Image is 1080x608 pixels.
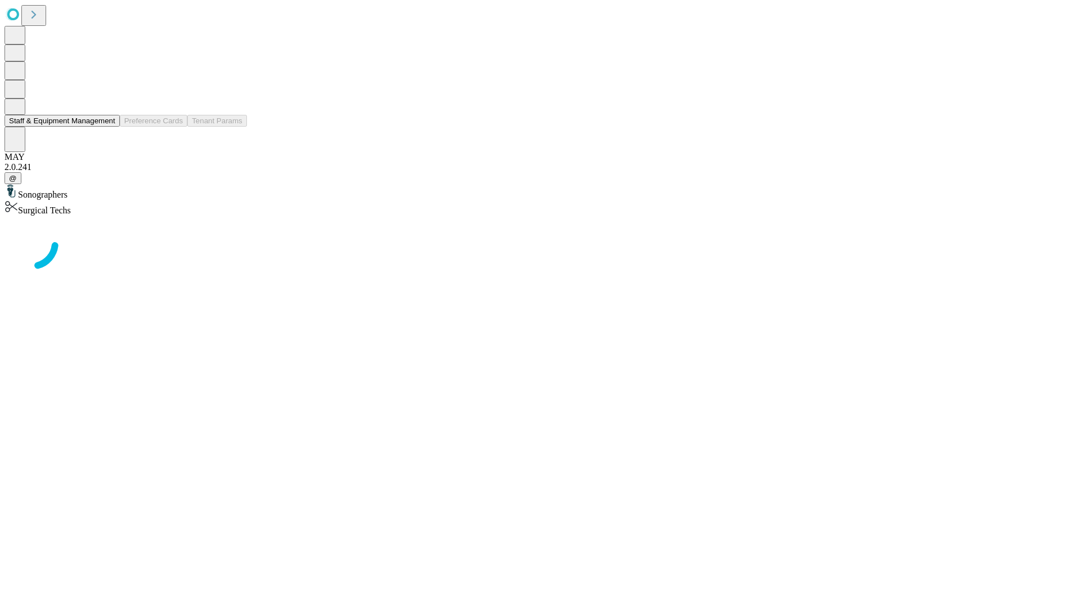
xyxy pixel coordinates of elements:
[4,184,1075,200] div: Sonographers
[4,162,1075,172] div: 2.0.241
[120,115,187,127] button: Preference Cards
[4,152,1075,162] div: MAY
[187,115,247,127] button: Tenant Params
[4,200,1075,216] div: Surgical Techs
[4,172,21,184] button: @
[4,115,120,127] button: Staff & Equipment Management
[9,174,17,182] span: @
